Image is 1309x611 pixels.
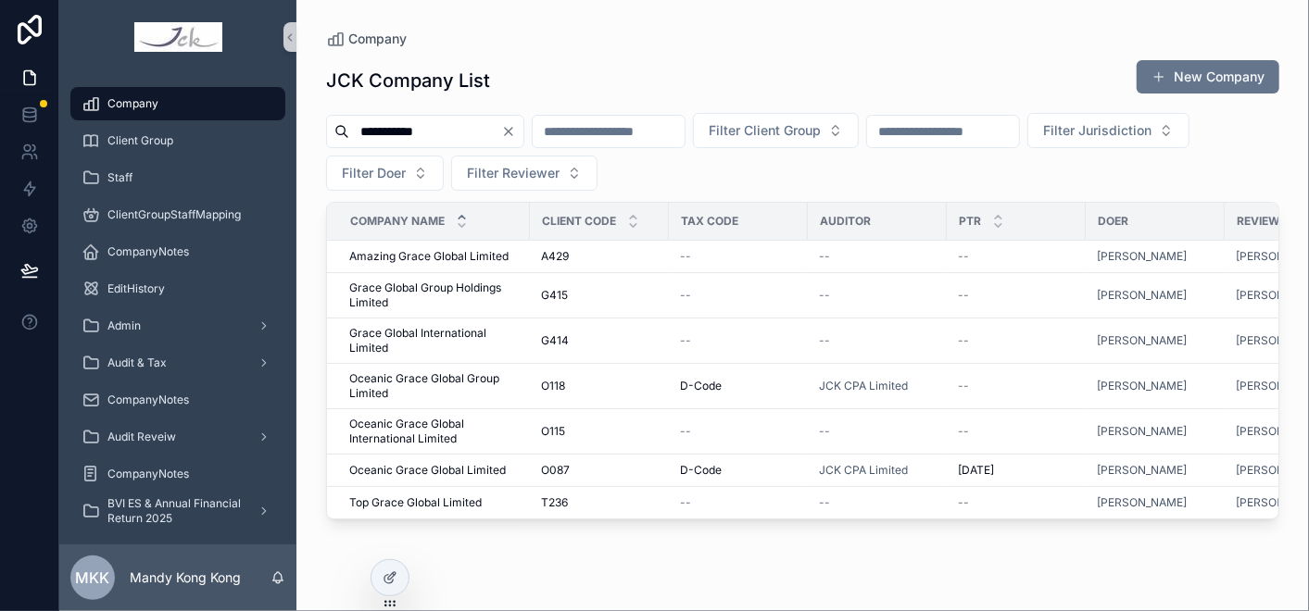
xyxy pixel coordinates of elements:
[1097,379,1187,393] span: [PERSON_NAME]
[680,379,797,393] a: D-Code
[107,244,189,259] span: CompanyNotes
[76,567,110,589] span: MKK
[680,333,691,348] span: --
[680,288,691,303] span: --
[680,463,797,478] a: D-Code
[467,164,560,182] span: Filter Reviewer
[541,379,658,393] a: O118
[1097,333,1187,348] a: [PERSON_NAME]
[70,383,285,417] a: CompanyNotes
[349,463,506,478] span: Oceanic Grace Global Limited
[107,170,132,185] span: Staff
[541,333,658,348] a: G414
[819,379,908,393] span: JCK CPA Limited
[107,467,189,481] span: CompanyNotes
[1097,424,1214,439] a: [PERSON_NAME]
[958,333,969,348] span: --
[70,494,285,528] a: BVI ES & Annual Financial Return 2025
[681,214,738,229] span: Tax Code
[107,430,176,444] span: Audit Reveiw
[1097,495,1187,510] a: [PERSON_NAME]
[1097,424,1187,439] a: [PERSON_NAME]
[958,463,994,478] span: [DATE]
[1237,214,1293,229] span: Reviewer
[70,161,285,194] a: Staff
[1097,463,1187,478] a: [PERSON_NAME]
[958,424,969,439] span: --
[349,371,519,401] a: Oceanic Grace Global Group Limited
[501,124,523,139] button: Clear
[680,333,797,348] a: --
[326,68,490,94] h1: JCK Company List
[349,463,519,478] a: Oceanic Grace Global Limited
[1097,288,1187,303] a: [PERSON_NAME]
[819,424,936,439] a: --
[958,495,1075,510] a: --
[107,96,158,111] span: Company
[680,424,797,439] a: --
[1098,214,1128,229] span: Doer
[349,326,519,355] a: Grace Global International Limited
[70,309,285,343] a: Admin
[70,124,285,157] a: Client Group
[958,249,1075,264] a: --
[680,379,722,393] span: D-Code
[541,495,568,510] span: T236
[70,346,285,380] a: Audit & Tax
[1097,249,1214,264] a: [PERSON_NAME]
[107,393,189,407] span: CompanyNotes
[680,463,722,478] span: D-Code
[819,379,936,393] a: JCK CPA Limited
[680,424,691,439] span: --
[349,417,519,446] a: Oceanic Grace Global International Limited
[819,424,830,439] span: --
[541,379,565,393] span: O118
[819,463,908,478] a: JCK CPA Limited
[134,22,222,52] img: App logo
[1097,249,1187,264] a: [PERSON_NAME]
[130,568,241,587] p: Mandy Kong Kong
[107,281,165,296] span: EditHistory
[349,495,482,510] span: Top Grace Global Limited
[107,496,243,526] span: BVI ES & Annual Financial Return 2025
[819,288,936,303] a: --
[1027,113,1189,148] button: Select Button
[541,463,570,478] span: O087
[958,424,1075,439] a: --
[107,133,173,148] span: Client Group
[819,333,936,348] a: --
[326,156,444,191] button: Select Button
[541,495,658,510] a: T236
[70,457,285,491] a: CompanyNotes
[680,495,691,510] span: --
[541,249,569,264] span: A429
[958,379,969,393] span: --
[451,156,598,191] button: Select Button
[680,249,691,264] span: --
[1097,333,1214,348] a: [PERSON_NAME]
[541,288,658,303] a: G415
[541,288,568,303] span: G415
[819,249,830,264] span: --
[350,214,445,229] span: Company Name
[70,235,285,268] a: CompanyNotes
[819,249,936,264] a: --
[542,214,616,229] span: Client Code
[1097,379,1214,393] a: [PERSON_NAME]
[1097,463,1214,478] a: [PERSON_NAME]
[959,214,981,229] span: PTR
[1137,60,1279,94] button: New Company
[693,113,859,148] button: Select Button
[348,30,407,48] span: Company
[958,379,1075,393] a: --
[541,424,565,439] span: O115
